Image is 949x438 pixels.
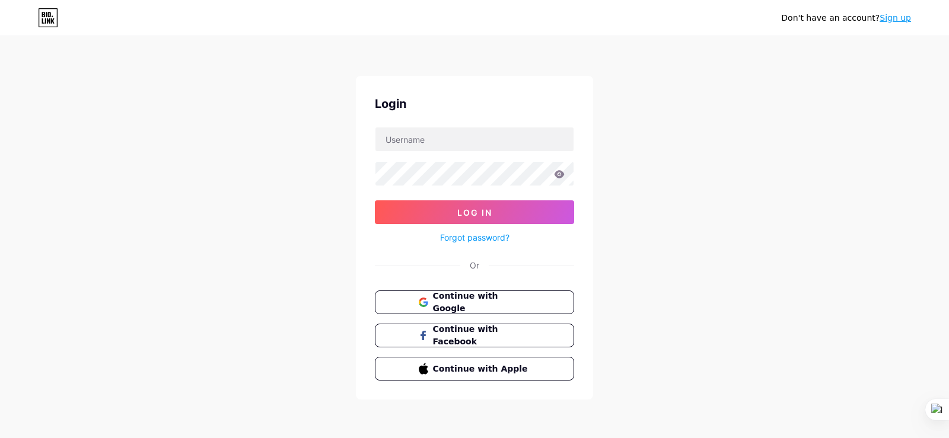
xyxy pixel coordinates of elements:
[433,323,531,348] span: Continue with Facebook
[781,12,911,24] div: Don't have an account?
[880,13,911,23] a: Sign up
[375,200,574,224] button: Log In
[375,95,574,113] div: Login
[375,127,574,151] input: Username
[375,357,574,381] button: Continue with Apple
[457,207,492,218] span: Log In
[375,290,574,314] button: Continue with Google
[433,290,531,315] span: Continue with Google
[375,324,574,347] button: Continue with Facebook
[470,259,479,271] div: Or
[433,363,531,375] span: Continue with Apple
[440,231,509,244] a: Forgot password?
